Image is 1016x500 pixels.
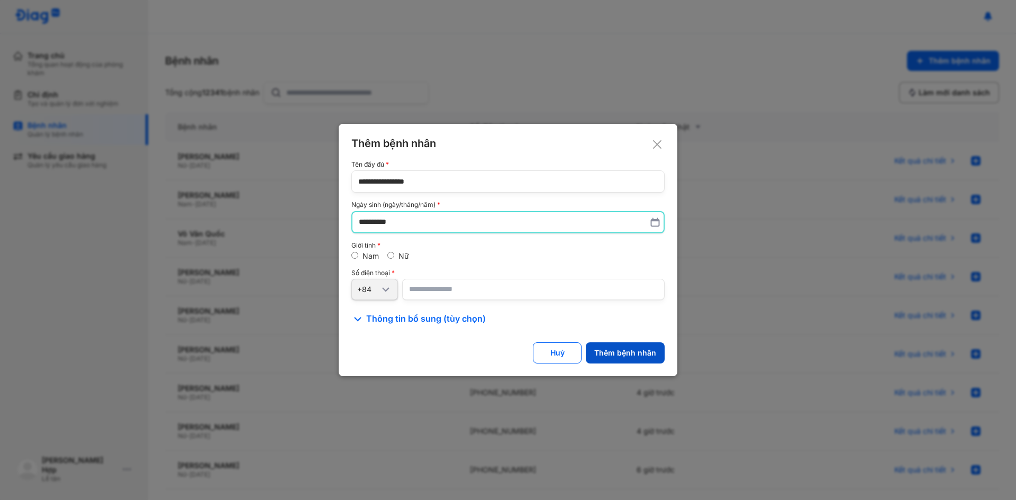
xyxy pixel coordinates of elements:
[351,161,665,168] div: Tên đầy đủ
[594,348,656,358] div: Thêm bệnh nhân
[586,342,665,363] button: Thêm bệnh nhân
[533,342,582,363] button: Huỷ
[366,313,486,325] span: Thông tin bổ sung (tùy chọn)
[398,251,409,260] label: Nữ
[351,137,665,150] div: Thêm bệnh nhân
[351,242,665,249] div: Giới tính
[351,201,665,208] div: Ngày sinh (ngày/tháng/năm)
[357,285,379,294] div: +84
[362,251,379,260] label: Nam
[351,269,665,277] div: Số điện thoại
